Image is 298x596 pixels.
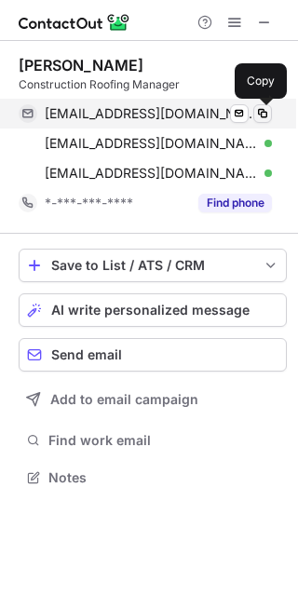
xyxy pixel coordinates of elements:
[45,165,258,182] span: [EMAIL_ADDRESS][DOMAIN_NAME]
[19,383,287,416] button: Add to email campaign
[51,303,250,318] span: AI write personalized message
[19,76,287,93] div: Construction Roofing Manager
[19,56,143,74] div: [PERSON_NAME]
[19,293,287,327] button: AI write personalized message
[50,392,198,407] span: Add to email campaign
[19,338,287,372] button: Send email
[51,347,122,362] span: Send email
[19,465,287,491] button: Notes
[19,11,130,34] img: ContactOut v5.3.10
[48,469,279,486] span: Notes
[45,135,258,152] span: [EMAIL_ADDRESS][DOMAIN_NAME]
[19,249,287,282] button: save-profile-one-click
[45,105,258,122] span: [EMAIL_ADDRESS][DOMAIN_NAME]
[51,258,254,273] div: Save to List / ATS / CRM
[48,432,279,449] span: Find work email
[198,194,272,212] button: Reveal Button
[19,427,287,454] button: Find work email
